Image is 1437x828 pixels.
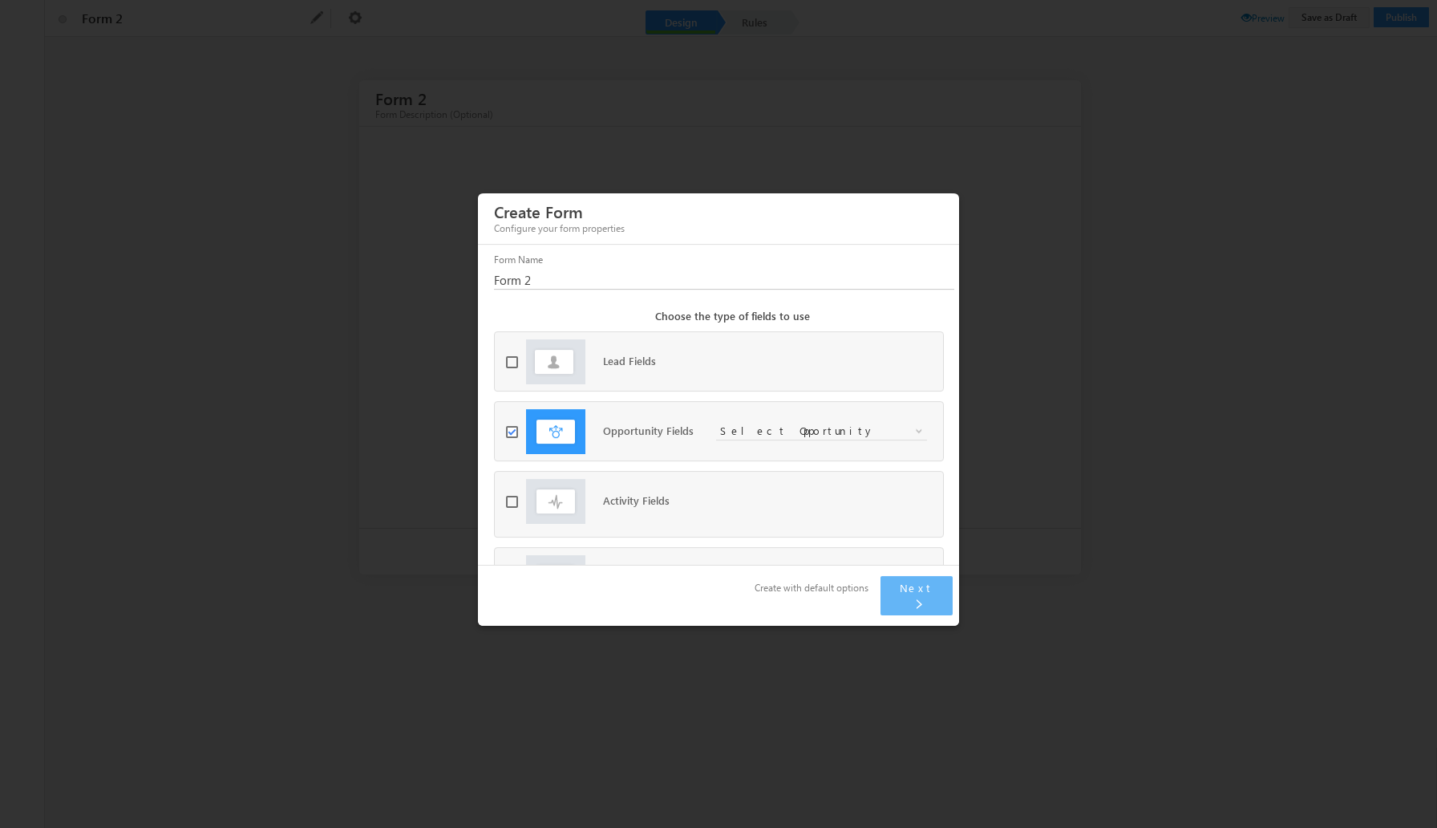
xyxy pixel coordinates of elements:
[900,581,933,595] span: Next
[603,354,656,367] span: Lead Fields
[880,576,953,615] button: Next
[494,222,625,234] span: Configure your form properties
[494,309,970,331] div: Choose the type of fields to use
[494,201,955,221] h3: Create Form
[603,424,694,437] span: Opportunity Fields
[494,253,970,275] div: Form Name
[716,424,904,438] span: Select Opportunity
[603,493,670,507] span: Activity Fields
[716,422,927,440] a: Select Opportunity
[743,577,880,600] button: Create with default options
